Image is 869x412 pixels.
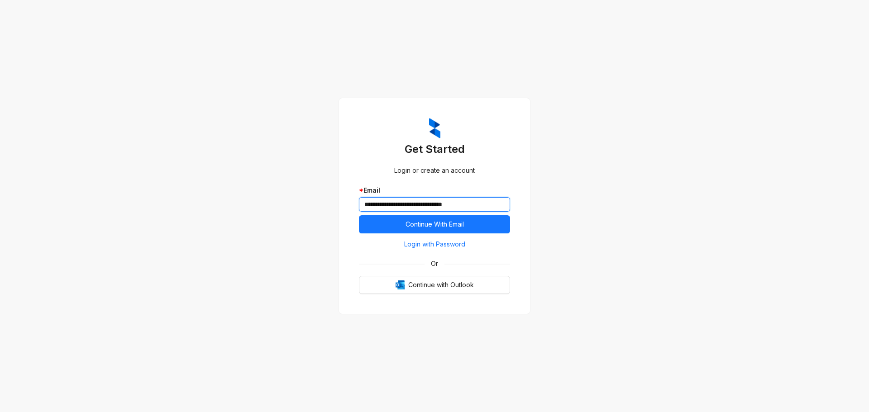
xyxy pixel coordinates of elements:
img: Outlook [396,280,405,289]
button: OutlookContinue with Outlook [359,276,510,294]
h3: Get Started [359,142,510,156]
div: Email [359,185,510,195]
span: Or [425,259,444,269]
img: ZumaIcon [429,118,440,139]
span: Login with Password [404,239,465,249]
div: Login or create an account [359,166,510,175]
span: Continue With Email [406,219,464,229]
span: Continue with Outlook [408,280,474,290]
button: Continue With Email [359,215,510,233]
button: Login with Password [359,237,510,251]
